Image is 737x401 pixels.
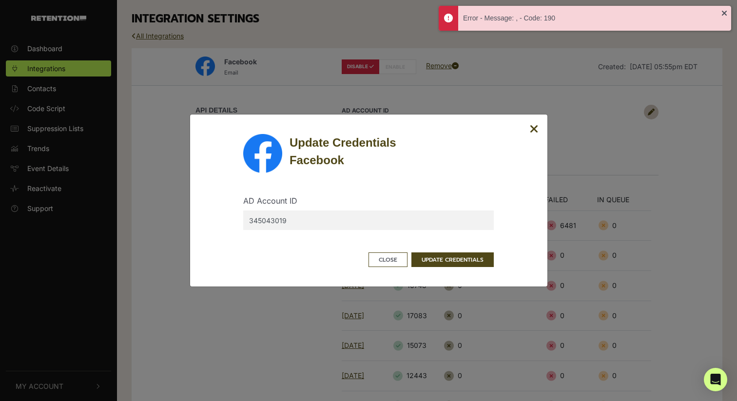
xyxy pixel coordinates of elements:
strong: Facebook [290,153,344,167]
button: Close [368,252,407,267]
input: [AD Account ID] [243,210,494,230]
img: Facebook [243,134,282,173]
label: AD Account ID [243,195,297,207]
div: Update Credentials [290,134,494,169]
button: Close [530,123,539,135]
div: Error - Message: , - Code: 190 [463,13,721,23]
button: UPDATE CREDENTIALS [411,252,494,267]
div: Open Intercom Messenger [704,368,727,391]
